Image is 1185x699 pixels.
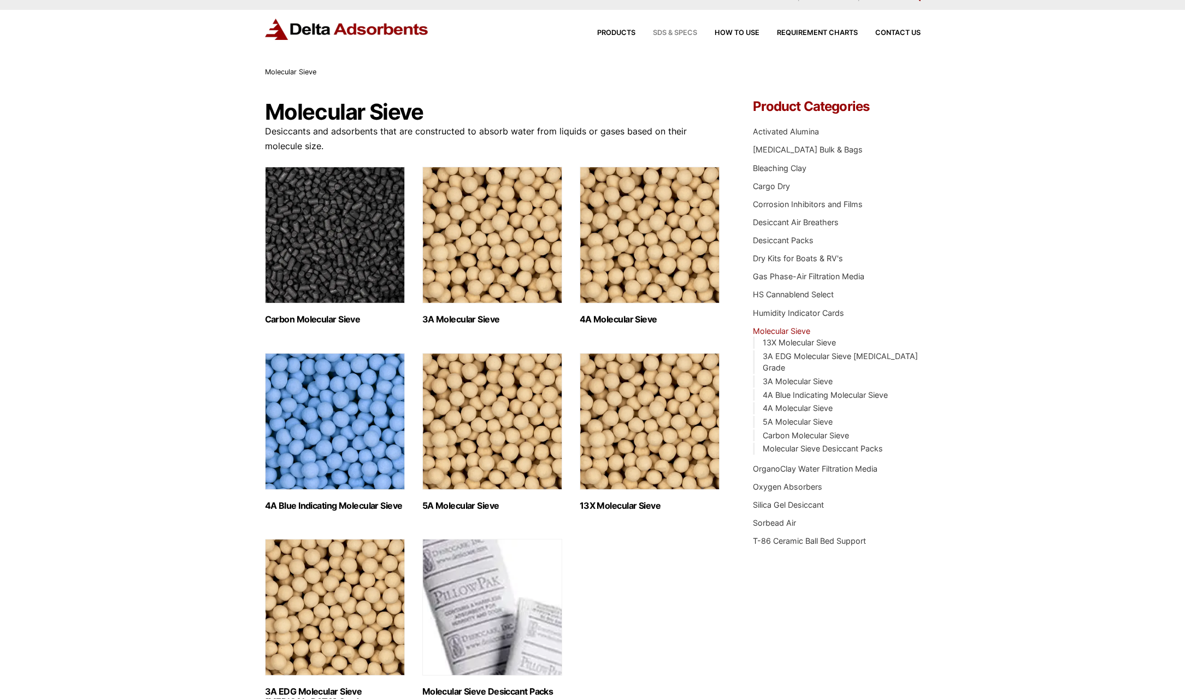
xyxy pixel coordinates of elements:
[265,167,405,303] img: Carbon Molecular Sieve
[715,30,759,37] span: How to Use
[265,353,405,511] a: Visit product category 4A Blue Indicating Molecular Sieve
[753,100,920,113] h4: Product Categories
[762,390,887,400] a: 4A Blue Indicating Molecular Sieve
[265,501,405,511] h2: 4A Blue Indicating Molecular Sieve
[265,68,316,76] span: Molecular Sieve
[422,353,562,511] a: Visit product category 5A Molecular Sieve
[580,353,720,490] img: 13X Molecular Sieve
[762,444,882,453] a: Molecular Sieve Desiccant Packs
[753,181,790,191] a: Cargo Dry
[762,351,917,373] a: 3A EDG Molecular Sieve [MEDICAL_DATA] Grade
[422,539,562,697] a: Visit product category Molecular Sieve Desiccant Packs
[753,272,864,281] a: Gas Phase-Air Filtration Media
[265,353,405,490] img: 4A Blue Indicating Molecular Sieve
[580,30,635,37] a: Products
[422,539,562,675] img: Molecular Sieve Desiccant Packs
[580,501,720,511] h2: 13X Molecular Sieve
[753,326,810,336] a: Molecular Sieve
[697,30,759,37] a: How to Use
[875,30,921,37] span: Contact Us
[422,314,562,325] h2: 3A Molecular Sieve
[265,167,405,325] a: Visit product category Carbon Molecular Sieve
[580,167,720,325] a: Visit product category 4A Molecular Sieve
[753,518,796,527] a: Sorbead Air
[580,167,720,303] img: 4A Molecular Sieve
[422,686,562,697] h2: Molecular Sieve Desiccant Packs
[762,377,832,386] a: 3A Molecular Sieve
[597,30,635,37] span: Products
[753,536,866,545] a: T-86 Ceramic Ball Bed Support
[265,100,721,124] h1: Molecular Sieve
[753,482,822,491] a: Oxygen Absorbers
[265,314,405,325] h2: Carbon Molecular Sieve
[762,338,835,347] a: 13X Molecular Sieve
[265,539,405,675] img: 3A EDG Molecular Sieve Ethanol Grade
[422,501,562,511] h2: 5A Molecular Sieve
[580,314,720,325] h2: 4A Molecular Sieve
[753,199,863,209] a: Corrosion Inhibitors and Films
[762,431,848,440] a: Carbon Molecular Sieve
[753,236,813,245] a: Desiccant Packs
[762,403,832,413] a: 4A Molecular Sieve
[777,30,858,37] span: Requirement Charts
[422,353,562,490] img: 5A Molecular Sieve
[653,30,697,37] span: SDS & SPECS
[753,254,843,263] a: Dry Kits for Boats & RV's
[580,353,720,511] a: Visit product category 13X Molecular Sieve
[753,290,834,299] a: HS Cannablend Select
[635,30,697,37] a: SDS & SPECS
[753,127,819,136] a: Activated Alumina
[753,218,839,227] a: Desiccant Air Breathers
[753,163,806,173] a: Bleaching Clay
[753,464,877,473] a: OrganoClay Water Filtration Media
[753,500,824,509] a: Silica Gel Desiccant
[759,30,858,37] a: Requirement Charts
[265,19,429,40] img: Delta Adsorbents
[858,30,921,37] a: Contact Us
[422,167,562,303] img: 3A Molecular Sieve
[753,308,844,318] a: Humidity Indicator Cards
[762,417,832,426] a: 5A Molecular Sieve
[422,167,562,325] a: Visit product category 3A Molecular Sieve
[753,145,863,154] a: [MEDICAL_DATA] Bulk & Bags
[265,124,721,154] p: Desiccants and adsorbents that are constructed to absorb water from liquids or gases based on the...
